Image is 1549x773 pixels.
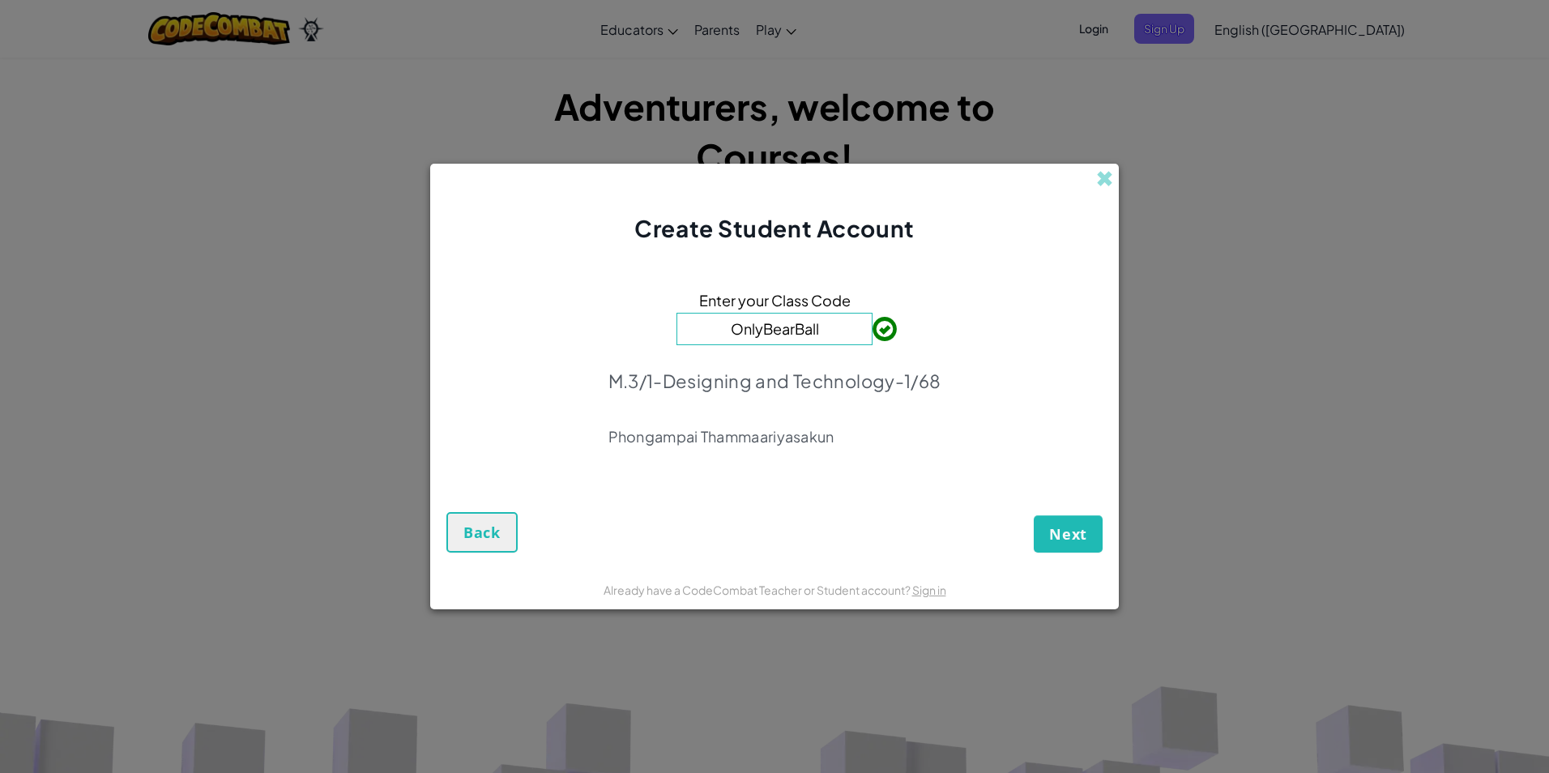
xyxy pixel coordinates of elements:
p: M.3/1-Designing and Technology-1/68 [608,369,941,392]
p: Phongampai Thammaariyasakun [608,427,941,446]
button: Next [1034,515,1103,553]
span: Enter your Class Code [699,288,851,312]
span: Back [463,523,501,542]
button: Back [446,512,518,553]
span: Create Student Account [634,214,914,242]
a: Sign in [912,583,946,597]
span: Next [1049,524,1087,544]
span: Already have a CodeCombat Teacher or Student account? [604,583,912,597]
